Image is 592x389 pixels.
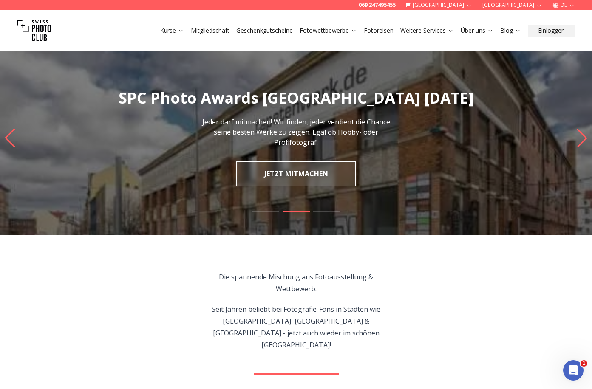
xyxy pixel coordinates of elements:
[497,25,524,37] button: Blog
[201,117,391,147] p: Jeder darf mitmachen! Wir finden, jeder verdient die Chance seine besten Werke zu zeigen. Egal ob...
[360,25,397,37] button: Fotoreisen
[300,26,357,35] a: Fotowettbewerbe
[199,303,393,351] p: Seit Jahren beliebt bei Fotografie-Fans in Städten wie [GEOGRAPHIC_DATA], [GEOGRAPHIC_DATA] & [GE...
[461,26,493,35] a: Über uns
[457,25,497,37] button: Über uns
[160,26,184,35] a: Kurse
[236,161,356,186] a: JETZT MITMACHEN
[500,26,521,35] a: Blog
[187,25,233,37] button: Mitgliedschaft
[364,26,394,35] a: Fotoreisen
[400,26,454,35] a: Weitere Services
[199,271,393,295] p: Die spannende Mischung aus Fotoausstellung & Wettbewerb.
[17,14,51,48] img: Swiss photo club
[563,360,584,381] iframe: Intercom live chat
[528,25,575,37] button: Einloggen
[233,25,296,37] button: Geschenkgutscheine
[236,26,293,35] a: Geschenkgutscheine
[397,25,457,37] button: Weitere Services
[359,2,396,8] a: 069 247495455
[581,360,587,367] span: 1
[157,25,187,37] button: Kurse
[191,26,229,35] a: Mitgliedschaft
[296,25,360,37] button: Fotowettbewerbe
